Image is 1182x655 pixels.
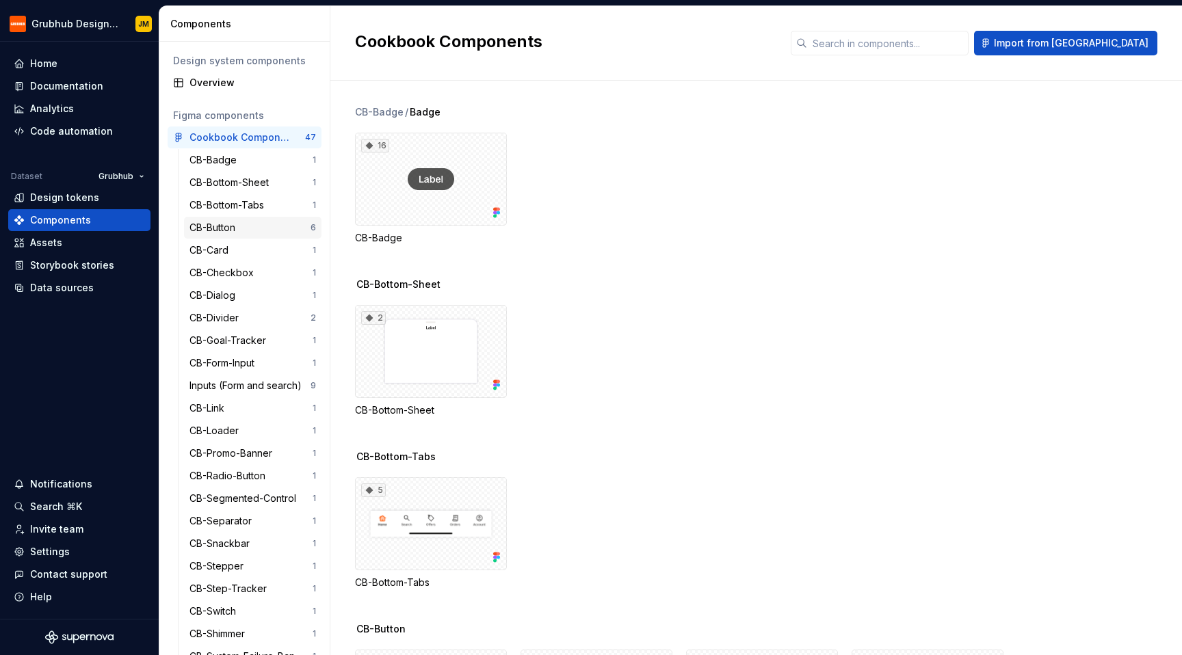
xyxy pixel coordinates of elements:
[8,98,150,120] a: Analytics
[30,590,52,604] div: Help
[30,213,91,227] div: Components
[30,258,114,272] div: Storybook stories
[313,628,316,639] div: 1
[189,198,270,212] div: CB-Bottom-Tabs
[184,262,321,284] a: CB-Checkbox1
[8,496,150,518] button: Search ⌘K
[313,200,316,211] div: 1
[30,79,103,93] div: Documentation
[30,124,113,138] div: Code automation
[184,352,321,374] a: CB-Form-Input1
[184,172,321,193] a: CB-Bottom-Sheet1
[184,510,321,532] a: CB-Separator1
[8,232,150,254] a: Assets
[189,289,241,302] div: CB-Dialog
[313,335,316,346] div: 1
[189,559,249,573] div: CB-Stepper
[313,470,316,481] div: 1
[313,177,316,188] div: 1
[355,105,404,119] div: CB-Badge
[184,375,321,397] a: Inputs (Form and search)9
[994,36,1148,50] span: Import from [GEOGRAPHIC_DATA]
[31,17,119,31] div: Grubhub Design System
[313,606,316,617] div: 1
[8,277,150,299] a: Data sources
[313,245,316,256] div: 1
[313,155,316,165] div: 1
[189,604,241,618] div: CB-Switch
[189,537,255,550] div: CB-Snackbar
[173,109,316,122] div: Figma components
[184,194,321,216] a: CB-Bottom-Tabs1
[189,243,234,257] div: CB-Card
[311,380,316,391] div: 9
[361,139,389,152] div: 16
[313,267,316,278] div: 1
[356,450,436,464] span: CB-Bottom-Tabs
[355,403,507,417] div: CB-Bottom-Sheet
[8,187,150,209] a: Design tokens
[189,176,274,189] div: CB-Bottom-Sheet
[30,236,62,250] div: Assets
[30,57,57,70] div: Home
[313,493,316,504] div: 1
[8,209,150,231] a: Components
[189,627,250,641] div: CB-Shimmer
[184,578,321,600] a: CB-Step-Tracker1
[8,53,150,75] a: Home
[311,222,316,233] div: 6
[8,254,150,276] a: Storybook stories
[184,239,321,261] a: CB-Card1
[189,424,244,438] div: CB-Loader
[184,533,321,554] a: CB-Snackbar1
[189,131,291,144] div: Cookbook Components
[355,31,774,53] h2: Cookbook Components
[189,266,259,280] div: CB-Checkbox
[30,191,99,204] div: Design tokens
[184,284,321,306] a: CB-Dialog1
[92,167,150,186] button: Grubhub
[184,330,321,351] a: CB-Goal-Tracker1
[184,217,321,239] a: CB-Button6
[355,576,507,589] div: CB-Bottom-Tabs
[807,31,969,55] input: Search in components...
[184,487,321,509] a: CB-Segmented-Control1
[184,420,321,442] a: CB-Loader1
[8,541,150,563] a: Settings
[8,473,150,495] button: Notifications
[410,105,441,119] span: Badge
[168,126,321,148] a: Cookbook Components47
[184,465,321,487] a: CB-Radio-Button1
[30,522,83,536] div: Invite team
[313,425,316,436] div: 1
[361,483,386,497] div: 5
[30,102,74,116] div: Analytics
[313,403,316,414] div: 1
[189,356,260,370] div: CB-Form-Input
[8,75,150,97] a: Documentation
[173,54,316,68] div: Design system components
[313,538,316,549] div: 1
[189,379,307,392] div: Inputs (Form and search)
[184,149,321,171] a: CB-Badge1
[3,9,156,38] button: Grubhub Design SystemJM
[313,448,316,459] div: 1
[189,446,278,460] div: CB-Promo-Banner
[8,563,150,585] button: Contact support
[189,401,230,415] div: CB-Link
[189,76,316,90] div: Overview
[313,583,316,594] div: 1
[189,221,241,235] div: CB-Button
[30,567,107,581] div: Contact support
[355,231,507,245] div: CB-Badge
[313,290,316,301] div: 1
[311,312,316,323] div: 2
[189,582,272,596] div: CB-Step-Tracker
[356,622,406,636] span: CB-Button
[8,120,150,142] a: Code automation
[30,545,70,559] div: Settings
[30,477,92,491] div: Notifications
[974,31,1157,55] button: Import from [GEOGRAPHIC_DATA]
[184,555,321,577] a: CB-Stepper1
[184,600,321,622] a: CB-Switch1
